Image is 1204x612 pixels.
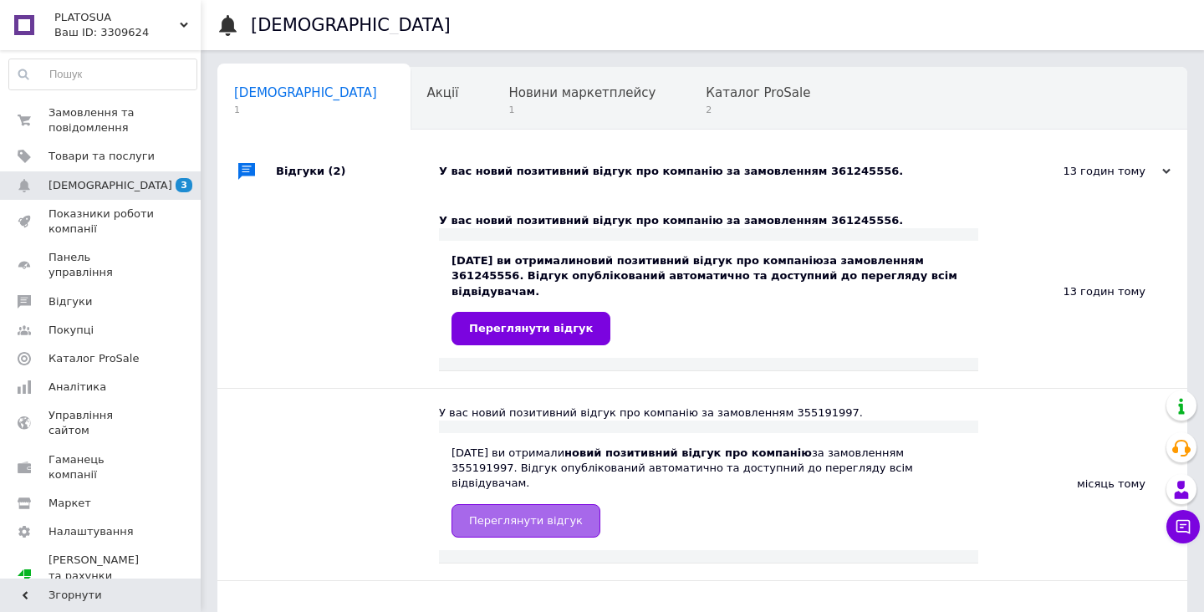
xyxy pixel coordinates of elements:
div: 13 годин тому [978,196,1187,388]
span: Новини маркетплейсу [508,85,656,100]
span: [DEMOGRAPHIC_DATA] [48,178,172,193]
span: Налаштування [48,524,134,539]
span: [DEMOGRAPHIC_DATA] [234,85,377,100]
span: Покупці [48,323,94,338]
input: Пошук [9,59,196,89]
div: У вас новий позитивний відгук про компанію за замовленням 361245556. [439,164,1003,179]
span: [PERSON_NAME] та рахунки [48,553,155,599]
span: Каталог ProSale [48,351,139,366]
div: Ваш ID: 3309624 [54,25,201,40]
div: У вас новий позитивний відгук про компанію за замовленням 355191997. [439,405,978,421]
h1: [DEMOGRAPHIC_DATA] [251,15,451,35]
b: новий позитивний відгук про компанію [576,254,824,267]
div: [DATE] ви отримали за замовленням 361245556. Відгук опублікований автоматично та доступний до пер... [451,253,966,345]
span: Маркет [48,496,91,511]
button: Чат з покупцем [1166,510,1200,543]
div: 13 годин тому [1003,164,1171,179]
span: Замовлення та повідомлення [48,105,155,135]
span: Управління сайтом [48,408,155,438]
div: У вас новий позитивний відгук про компанію за замовленням 361245556. [439,213,978,228]
span: Панель управління [48,250,155,280]
span: Гаманець компанії [48,452,155,482]
span: 1 [234,104,377,116]
a: Переглянути відгук [451,504,600,538]
a: Переглянути відгук [451,312,610,345]
b: новий позитивний відгук про компанію [564,446,812,459]
span: PLATOSUA [54,10,180,25]
div: Відгуки [276,146,439,196]
span: Показники роботи компанії [48,207,155,237]
span: Аналітика [48,380,106,395]
span: (2) [329,165,346,177]
span: 1 [508,104,656,116]
span: Переглянути відгук [469,322,593,334]
span: Товари та послуги [48,149,155,164]
span: 2 [706,104,810,116]
div: місяць тому [978,389,1187,580]
span: Відгуки [48,294,92,309]
span: Акції [427,85,459,100]
span: Переглянути відгук [469,514,583,527]
div: [DATE] ви отримали за замовленням 355191997. Відгук опублікований автоматично та доступний до пер... [451,446,966,538]
span: Каталог ProSale [706,85,810,100]
span: 3 [176,178,192,192]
